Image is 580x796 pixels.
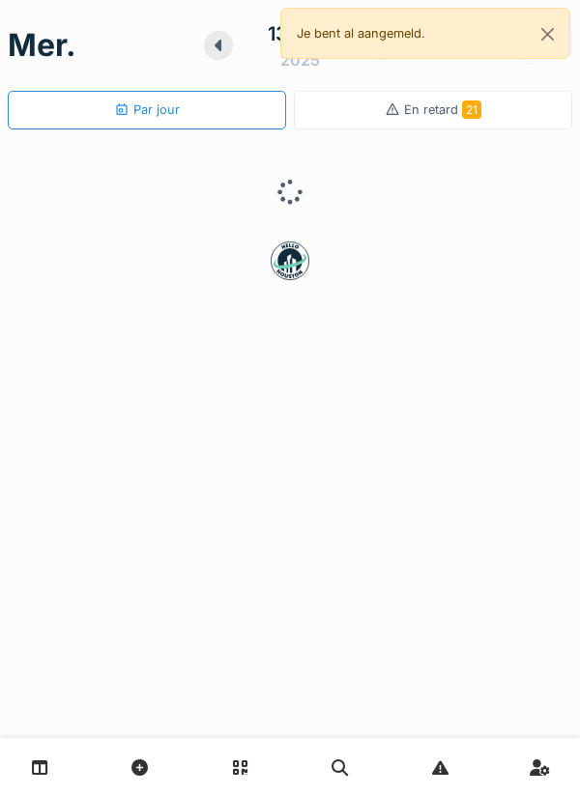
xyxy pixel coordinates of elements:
[114,100,180,119] div: Par jour
[268,19,333,48] div: 13 août
[280,8,570,59] div: Je bent al aangemeld.
[526,9,569,60] button: Close
[280,48,320,71] div: 2025
[404,102,481,117] span: En retard
[8,27,76,64] h1: mer.
[271,242,309,280] img: badge-BVDL4wpA.svg
[462,100,481,119] span: 21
